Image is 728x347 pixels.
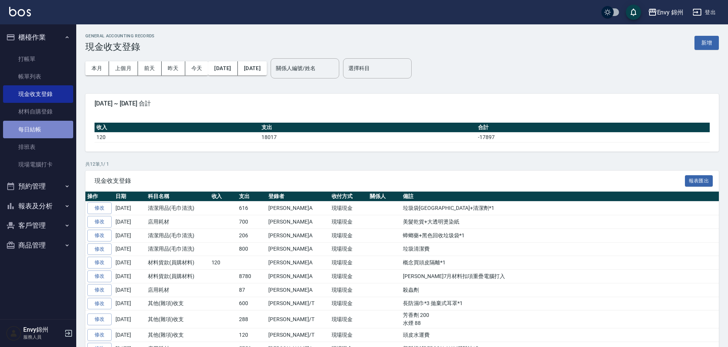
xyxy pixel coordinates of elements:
td: 120 [237,328,266,342]
td: 87 [237,283,266,297]
td: 其他(雜項)收支 [146,297,210,310]
td: [DATE] [114,310,146,328]
td: 頭皮水運費 [401,328,719,342]
td: 700 [237,215,266,229]
td: [DATE] [114,270,146,283]
td: 其他(雜項)收支 [146,328,210,342]
td: [PERSON_NAME]A [266,256,329,270]
a: 修改 [87,313,112,325]
img: Person [6,326,21,341]
a: 每日結帳 [3,121,73,138]
td: [PERSON_NAME]A [266,229,329,242]
td: 206 [237,229,266,242]
td: 店用耗材 [146,283,210,297]
td: 清潔用品(毛巾清洗) [146,229,210,242]
td: 材料貨款(員購材料) [146,270,210,283]
h2: GENERAL ACCOUNTING RECORDS [85,34,155,38]
td: [PERSON_NAME]/T [266,310,329,328]
a: 報表匯出 [685,177,713,184]
td: 現場現金 [330,229,368,242]
th: 備註 [401,192,719,201]
td: 其他(雜項)收支 [146,310,210,328]
td: 600 [237,297,266,310]
th: 支出 [237,192,266,201]
td: 現場現金 [330,283,368,297]
td: 現場現金 [330,201,368,215]
td: 殺蟲劑 [401,283,719,297]
h3: 現金收支登錄 [85,42,155,52]
td: [DATE] [114,256,146,270]
td: 120 [95,132,260,142]
td: 垃圾清潔費 [401,242,719,256]
button: 報表匯出 [685,175,713,187]
button: [DATE] [238,61,267,75]
td: 現場現金 [330,310,368,328]
th: 收付方式 [330,192,368,201]
a: 排班表 [3,138,73,156]
button: 客戶管理 [3,216,73,235]
button: save [626,5,641,20]
td: [PERSON_NAME]A [266,201,329,215]
td: -17897 [476,132,710,142]
td: [PERSON_NAME]A [266,242,329,256]
button: 昨天 [162,61,185,75]
td: 概念買頭皮隔離*1 [401,256,719,270]
td: 現場現金 [330,297,368,310]
td: [PERSON_NAME]/T [266,297,329,310]
th: 日期 [114,192,146,201]
td: 120 [210,256,237,270]
button: 上個月 [109,61,138,75]
div: Envy 錦州 [657,8,684,17]
th: 收入 [95,123,260,133]
p: 服務人員 [23,334,62,341]
td: [PERSON_NAME]A [266,270,329,283]
td: [DATE] [114,242,146,256]
a: 修改 [87,202,112,214]
a: 修改 [87,257,112,269]
td: 蟑螂藥+黑色回收垃圾袋*1 [401,229,719,242]
button: 商品管理 [3,235,73,255]
span: 現金收支登錄 [95,177,685,185]
a: 修改 [87,270,112,282]
td: [DATE] [114,297,146,310]
td: [DATE] [114,229,146,242]
td: 芳香劑 200 水煙 88 [401,310,719,328]
a: 修改 [87,216,112,228]
td: 8780 [237,270,266,283]
td: 現場現金 [330,328,368,342]
td: 現場現金 [330,242,368,256]
button: 預約管理 [3,176,73,196]
td: [DATE] [114,328,146,342]
th: 操作 [85,192,114,201]
th: 關係人 [368,192,401,201]
a: 材料自購登錄 [3,103,73,120]
td: [PERSON_NAME]A [266,215,329,229]
td: 垃圾袋[GEOGRAPHIC_DATA]+清潔劑*1 [401,201,719,215]
span: [DATE] ~ [DATE] 合計 [95,100,710,107]
button: 新增 [694,36,719,50]
td: 長防濕巾*3 拋棄式耳罩*1 [401,297,719,310]
a: 修改 [87,329,112,341]
td: 現場現金 [330,270,368,283]
td: 清潔用品(毛巾清洗) [146,201,210,215]
a: 帳單列表 [3,68,73,85]
td: 現場現金 [330,256,368,270]
td: [PERSON_NAME]/T [266,328,329,342]
button: 報表及分析 [3,196,73,216]
td: 288 [237,310,266,328]
td: [DATE] [114,283,146,297]
button: 登出 [690,5,719,19]
a: 修改 [87,243,112,255]
a: 修改 [87,298,112,310]
td: 800 [237,242,266,256]
h5: Envy錦州 [23,326,62,334]
a: 現金收支登錄 [3,85,73,103]
td: 616 [237,201,266,215]
td: 現場現金 [330,215,368,229]
img: Logo [9,7,31,16]
td: [PERSON_NAME]A [266,283,329,297]
a: 現場電腦打卡 [3,156,73,173]
th: 收入 [210,192,237,201]
td: 店用耗材 [146,215,210,229]
button: 今天 [185,61,208,75]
